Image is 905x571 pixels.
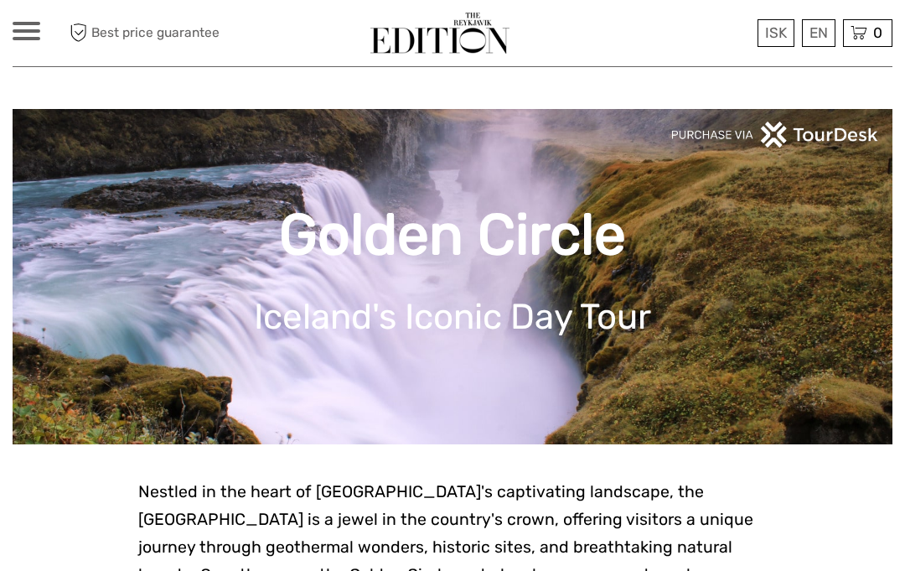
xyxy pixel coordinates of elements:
[38,296,867,338] h1: Iceland's Iconic Day Tour
[370,13,509,54] img: The Reykjavík Edition
[802,19,835,47] div: EN
[38,201,867,269] h1: Golden Circle
[765,24,787,41] span: ISK
[670,122,880,148] img: PurchaseViaTourDeskwhite.png
[871,24,885,41] span: 0
[65,19,233,47] span: Best price guarantee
